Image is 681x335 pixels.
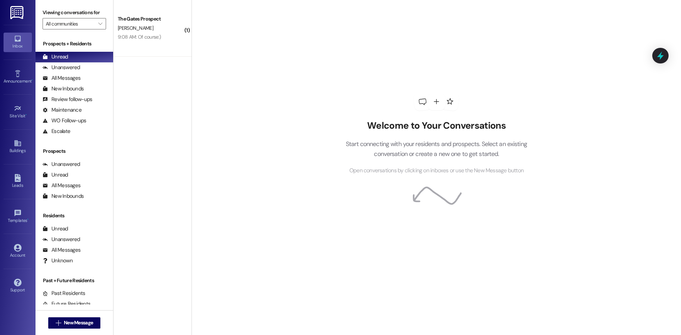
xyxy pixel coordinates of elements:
[118,34,161,40] div: 9:08 AM: Of course:)
[35,212,113,219] div: Residents
[32,78,33,83] span: •
[43,192,84,200] div: New Inbounds
[43,246,81,254] div: All Messages
[10,6,25,19] img: ResiDesk Logo
[27,217,28,222] span: •
[46,18,95,29] input: All communities
[35,277,113,284] div: Past + Future Residents
[4,207,32,226] a: Templates •
[43,117,86,124] div: WO Follow-ups
[98,21,102,27] i: 
[43,161,80,168] div: Unanswered
[4,33,32,52] a: Inbox
[35,40,113,48] div: Prospects + Residents
[43,290,85,297] div: Past Residents
[43,74,81,82] div: All Messages
[43,171,68,179] div: Unread
[4,277,32,296] a: Support
[4,137,32,156] a: Buildings
[43,128,70,135] div: Escalate
[118,15,183,23] div: The Gates Prospect
[48,317,101,329] button: New Message
[43,7,106,18] label: Viewing conversations for
[43,53,68,61] div: Unread
[56,320,61,326] i: 
[43,300,90,308] div: Future Residents
[43,236,80,243] div: Unanswered
[349,166,524,175] span: Open conversations by clicking on inboxes or use the New Message button
[335,120,538,132] h2: Welcome to Your Conversations
[43,257,73,264] div: Unknown
[43,106,82,114] div: Maintenance
[335,139,538,159] p: Start connecting with your residents and prospects. Select an existing conversation or create a n...
[43,85,84,93] div: New Inbounds
[64,319,93,326] span: New Message
[4,242,32,261] a: Account
[26,112,27,117] span: •
[43,182,81,189] div: All Messages
[43,96,92,103] div: Review follow-ups
[4,172,32,191] a: Leads
[43,225,68,233] div: Unread
[4,102,32,122] a: Site Visit •
[43,64,80,71] div: Unanswered
[118,25,153,31] span: [PERSON_NAME]
[35,147,113,155] div: Prospects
